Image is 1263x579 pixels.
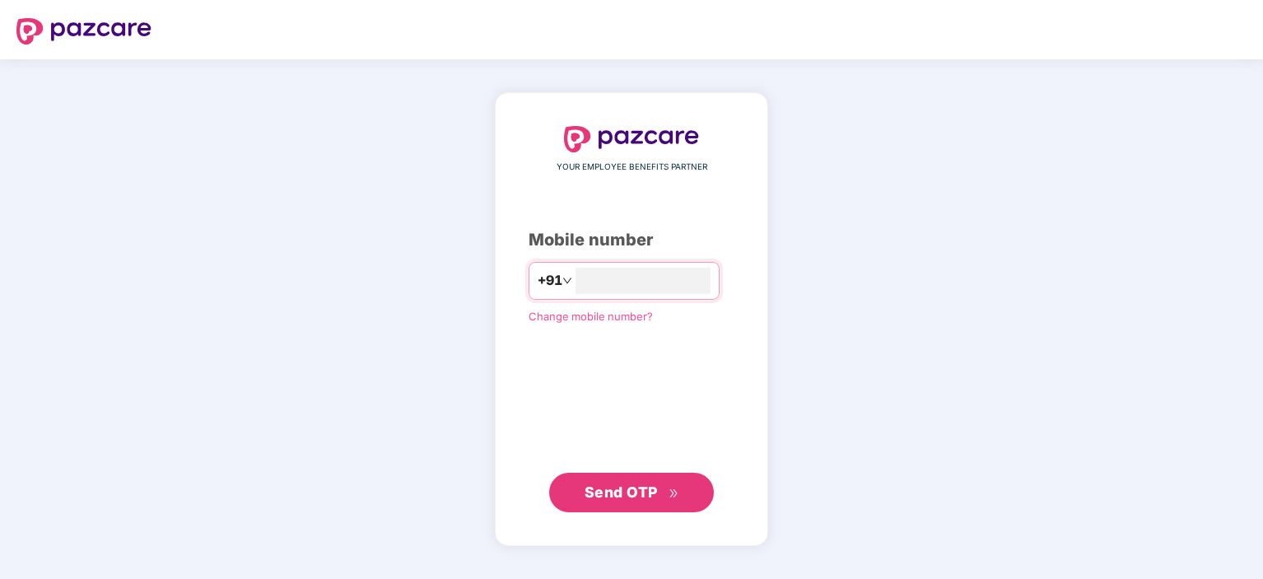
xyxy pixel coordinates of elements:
[585,483,658,501] span: Send OTP
[16,18,151,44] img: logo
[564,126,699,152] img: logo
[557,161,707,174] span: YOUR EMPLOYEE BENEFITS PARTNER
[669,488,679,499] span: double-right
[549,473,714,512] button: Send OTPdouble-right
[529,227,734,253] div: Mobile number
[538,270,562,291] span: +91
[562,276,572,286] span: down
[529,310,653,323] a: Change mobile number?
